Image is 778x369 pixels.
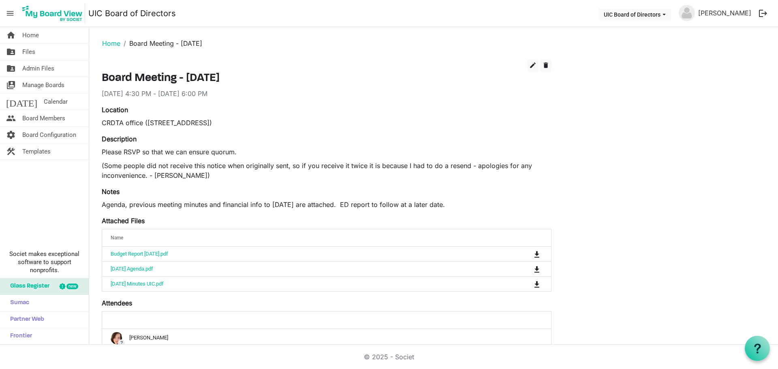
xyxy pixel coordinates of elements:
[6,127,16,143] span: settings
[2,6,18,21] span: menu
[4,250,85,274] span: Societ makes exceptional software to support nonprofits.
[22,27,39,43] span: Home
[102,216,145,226] label: Attached Files
[531,248,543,260] button: Download
[118,339,125,346] span: ?
[102,276,500,291] td: June 18 2025 Minutes UIC.pdf is template cell column header Name
[529,62,536,69] span: edit
[6,110,16,126] span: people
[364,353,414,361] a: © 2025 - Societ
[111,251,168,257] a: Budget Report [DATE].pdf
[88,5,176,21] a: UIC Board of Directors
[102,298,132,308] label: Attendees
[542,62,549,69] span: delete
[6,77,16,93] span: switch_account
[500,247,551,261] td: is Command column column header
[6,278,49,294] span: Glass Register
[102,147,551,157] p: Please RSVP so that we can ensure quorum.
[6,27,16,43] span: home
[22,143,51,160] span: Templates
[102,247,500,261] td: Budget Report August 2025.pdf is template cell column header Name
[102,134,137,144] label: Description
[20,3,88,23] a: My Board View Logo
[6,295,29,311] span: Sumac
[102,72,551,85] h3: Board Meeting - [DATE]
[120,38,202,48] li: Board Meeting - [DATE]
[111,332,543,344] div: [PERSON_NAME]
[527,60,539,72] button: edit
[22,127,76,143] span: Board Configuration
[22,110,65,126] span: Board Members
[598,9,671,20] button: UIC Board of Directors dropdownbutton
[102,105,128,115] label: Location
[6,94,37,110] span: [DATE]
[20,3,85,23] img: My Board View Logo
[6,60,16,77] span: folder_shared
[540,60,551,72] button: delete
[102,39,120,47] a: Home
[111,281,164,287] a: [DATE] Minutes UIC.pdf
[531,278,543,290] button: Download
[679,5,695,21] img: no-profile-picture.svg
[66,284,78,289] div: new
[102,329,551,348] td: ?Amy Wright is template cell column header
[22,44,35,60] span: Files
[695,5,754,21] a: [PERSON_NAME]
[102,89,551,98] div: [DATE] 4:30 PM - [DATE] 6:00 PM
[102,200,551,209] p: Agenda, previous meeting minutes and financial info to [DATE] are attached. ED report to follow a...
[102,261,500,276] td: Sept 24 2025 Agenda.pdf is template cell column header Name
[6,143,16,160] span: construction
[500,276,551,291] td: is Command column column header
[111,235,123,241] span: Name
[102,118,551,128] div: CRDTA office ([STREET_ADDRESS])
[102,161,551,180] p: (Some people did not receive this notice when originally sent, so if you receive it twice it is b...
[22,60,54,77] span: Admin Files
[102,187,120,196] label: Notes
[111,266,153,272] a: [DATE] Agenda.pdf
[6,311,44,328] span: Partner Web
[6,328,32,344] span: Frontier
[6,44,16,60] span: folder_shared
[44,94,68,110] span: Calendar
[754,5,772,22] button: logout
[531,263,543,275] button: Download
[22,77,64,93] span: Manage Boards
[500,261,551,276] td: is Command column column header
[111,332,123,344] img: aZda651_YrtB0d3iDw2VWU6hlcmlxgORkYhRWXcu6diS1fUuzblDemDitxXHgJcDUASUXKKMmrJj1lYLVKcG1g_thumb.png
